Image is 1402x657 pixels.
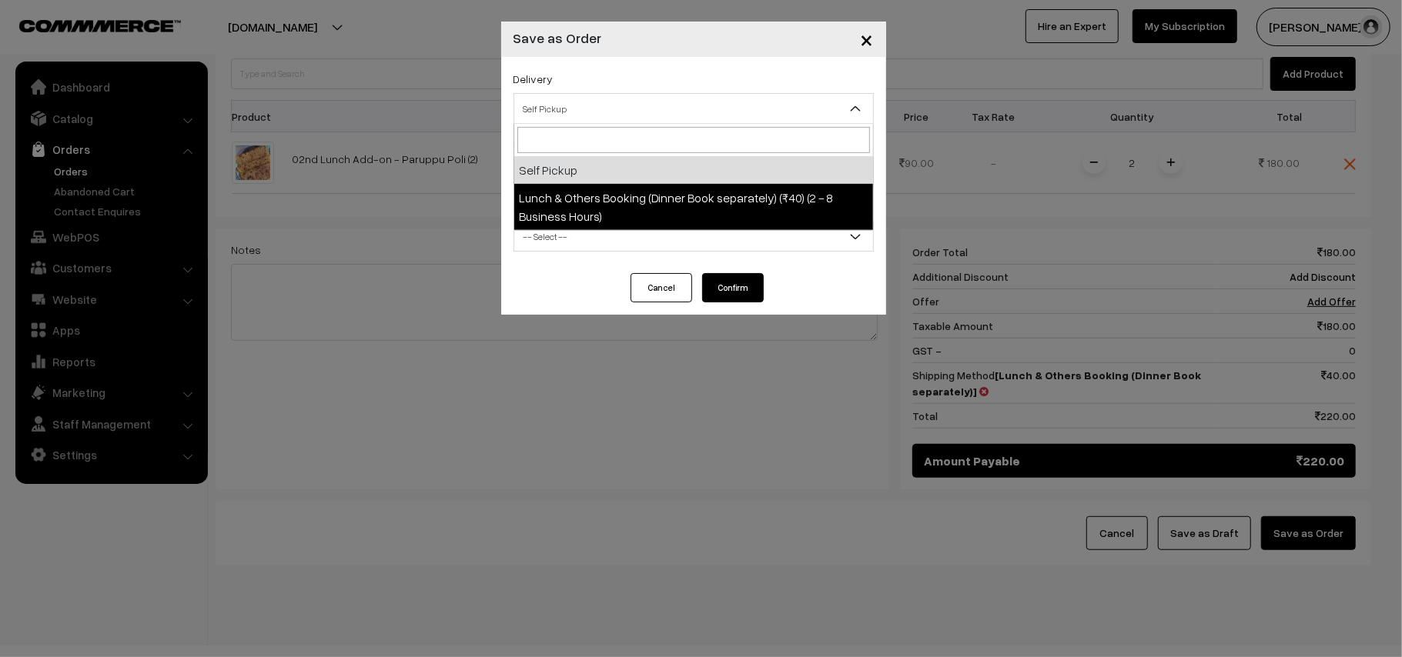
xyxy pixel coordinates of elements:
[514,184,873,230] li: Lunch & Others Booking (Dinner Book separately) (₹40) (2 - 8 Business Hours)
[514,95,873,122] span: Self Pickup
[514,223,873,250] span: -- Select --
[861,25,874,53] span: ×
[514,71,554,87] label: Delivery
[514,156,873,184] li: Self Pickup
[514,28,602,48] h4: Save as Order
[631,273,692,302] button: Cancel
[848,15,886,63] button: Close
[702,273,764,302] button: Confirm
[514,221,874,252] span: -- Select --
[514,93,874,124] span: Self Pickup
